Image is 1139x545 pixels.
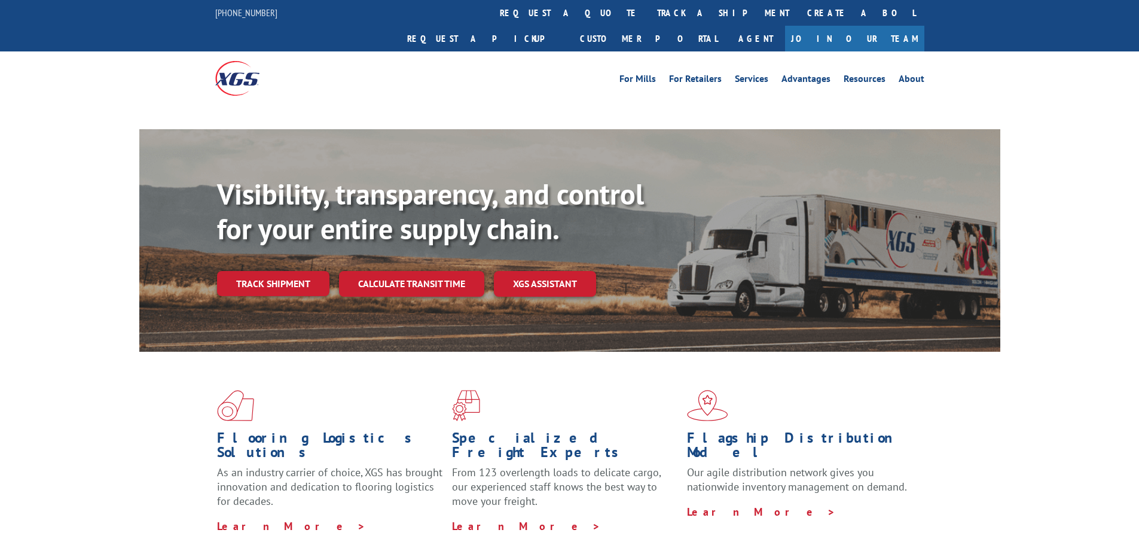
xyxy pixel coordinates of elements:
[217,519,366,533] a: Learn More >
[217,431,443,465] h1: Flooring Logistics Solutions
[687,431,913,465] h1: Flagship Distribution Model
[452,465,678,519] p: From 123 overlength loads to delicate cargo, our experienced staff knows the best way to move you...
[339,271,484,297] a: Calculate transit time
[619,74,656,87] a: For Mills
[571,26,726,51] a: Customer Portal
[217,390,254,421] img: xgs-icon-total-supply-chain-intelligence-red
[669,74,722,87] a: For Retailers
[785,26,924,51] a: Join Our Team
[726,26,785,51] a: Agent
[452,519,601,533] a: Learn More >
[398,26,571,51] a: Request a pickup
[781,74,830,87] a: Advantages
[687,505,836,519] a: Learn More >
[452,431,678,465] h1: Specialized Freight Experts
[215,7,277,19] a: [PHONE_NUMBER]
[735,74,768,87] a: Services
[844,74,885,87] a: Resources
[687,390,728,421] img: xgs-icon-flagship-distribution-model-red
[687,465,907,494] span: Our agile distribution network gives you nationwide inventory management on demand.
[899,74,924,87] a: About
[452,390,480,421] img: xgs-icon-focused-on-flooring-red
[217,175,644,247] b: Visibility, transparency, and control for your entire supply chain.
[494,271,596,297] a: XGS ASSISTANT
[217,465,442,508] span: As an industry carrier of choice, XGS has brought innovation and dedication to flooring logistics...
[217,271,329,296] a: Track shipment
